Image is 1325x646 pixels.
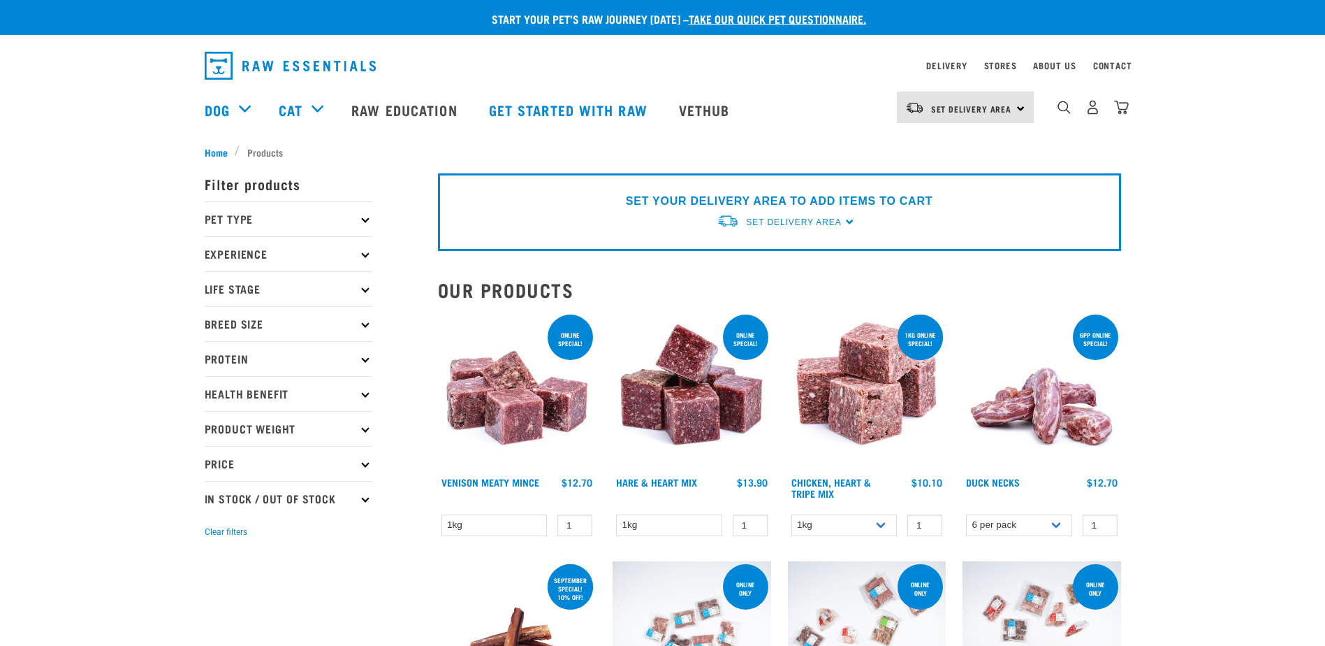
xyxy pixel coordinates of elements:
[962,312,1121,471] img: Pile Of Duck Necks For Pets
[205,271,372,306] p: Life Stage
[205,201,372,236] p: Pet Type
[1114,100,1129,115] img: home-icon@2x.png
[205,376,372,411] p: Health Benefit
[788,312,946,471] img: 1062 Chicken Heart Tripe Mix 01
[912,477,942,488] div: $10.10
[1057,101,1071,114] img: home-icon-1@2x.png
[205,145,1121,159] nav: breadcrumbs
[205,52,376,80] img: Raw Essentials Logo
[746,217,841,227] span: Set Delivery Area
[337,82,474,138] a: Raw Education
[441,480,539,484] a: Venison Meaty Mince
[205,145,235,159] a: Home
[193,46,1132,85] nav: dropdown navigation
[689,15,866,22] a: take our quick pet questionnaire.
[931,106,1012,111] span: Set Delivery Area
[733,515,768,536] input: 1
[205,166,372,201] p: Filter products
[475,82,665,138] a: Get started with Raw
[205,341,372,376] p: Protein
[279,99,302,120] a: Cat
[1087,477,1118,488] div: $12.70
[1033,63,1076,68] a: About Us
[898,324,943,354] div: 1kg online special!
[205,145,228,159] span: Home
[205,526,247,538] button: Clear filters
[616,480,697,484] a: Hare & Heart Mix
[1073,324,1118,354] div: 6pp online special!
[438,279,1121,301] h2: Our Products
[557,515,592,536] input: 1
[1093,63,1132,68] a: Contact
[1085,100,1100,115] img: user.png
[548,570,593,608] div: September special! 10% off!
[905,101,924,114] img: van-moving.png
[717,214,739,229] img: van-moving.png
[548,324,593,354] div: ONLINE SPECIAL!
[1073,574,1118,603] div: Online Only
[438,312,596,471] img: 1117 Venison Meat Mince 01
[898,574,943,603] div: Online Only
[926,63,967,68] a: Delivery
[562,477,592,488] div: $12.70
[205,411,372,446] p: Product Weight
[205,306,372,341] p: Breed Size
[205,236,372,271] p: Experience
[205,446,372,481] p: Price
[984,63,1017,68] a: Stores
[723,324,768,354] div: ONLINE SPECIAL!
[907,515,942,536] input: 1
[966,480,1020,484] a: Duck Necks
[626,193,932,210] p: SET YOUR DELIVERY AREA TO ADD ITEMS TO CART
[205,481,372,516] p: In Stock / Out Of Stock
[737,477,768,488] div: $13.90
[791,480,871,496] a: Chicken, Heart & Tripe Mix
[613,312,771,471] img: Pile Of Cubed Hare Heart For Pets
[723,574,768,603] div: ONLINE ONLY
[1083,515,1118,536] input: 1
[205,99,230,120] a: Dog
[665,82,747,138] a: Vethub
